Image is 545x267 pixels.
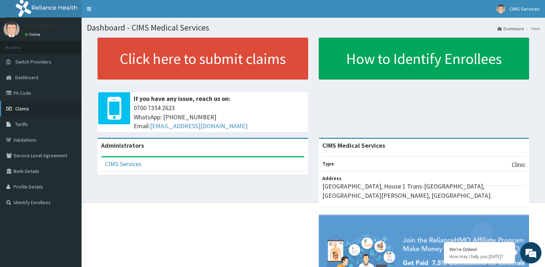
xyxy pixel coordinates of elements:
img: User Image [496,5,505,13]
strong: CIMS Medical Services [322,141,385,149]
span: Dashboard [15,74,38,81]
h1: Dashboard - CIMS Medical Services [87,23,540,32]
a: Dashboard [497,26,524,32]
img: User Image [4,21,20,37]
a: CIMS Services [105,160,141,168]
span: Switch Providers [15,59,51,65]
b: Address [322,175,341,181]
p: Clinic [512,160,525,169]
a: How to Identify Enrollees [319,38,529,80]
span: Tariffs [15,121,28,127]
b: Administrators [101,141,144,149]
span: 0700 7354 2623 WhatsApp: [PHONE_NUMBER] Email: [134,103,305,131]
a: Click here to submit claims [98,38,308,80]
div: We're Online! [449,246,510,252]
li: Here [524,26,540,32]
a: Online [25,32,42,37]
p: [GEOGRAPHIC_DATA], House 1 Trans-[GEOGRAPHIC_DATA], [GEOGRAPHIC_DATA][PERSON_NAME], [GEOGRAPHIC_D... [322,182,526,200]
a: [EMAIL_ADDRESS][DOMAIN_NAME] [150,122,248,130]
p: CIMS Services [25,23,63,29]
b: If you have any issue, reach us on: [134,94,230,103]
p: How may I help you today? [449,254,510,260]
span: Claims [15,105,29,112]
span: CIMS Services [510,6,540,12]
b: Type [322,160,334,167]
